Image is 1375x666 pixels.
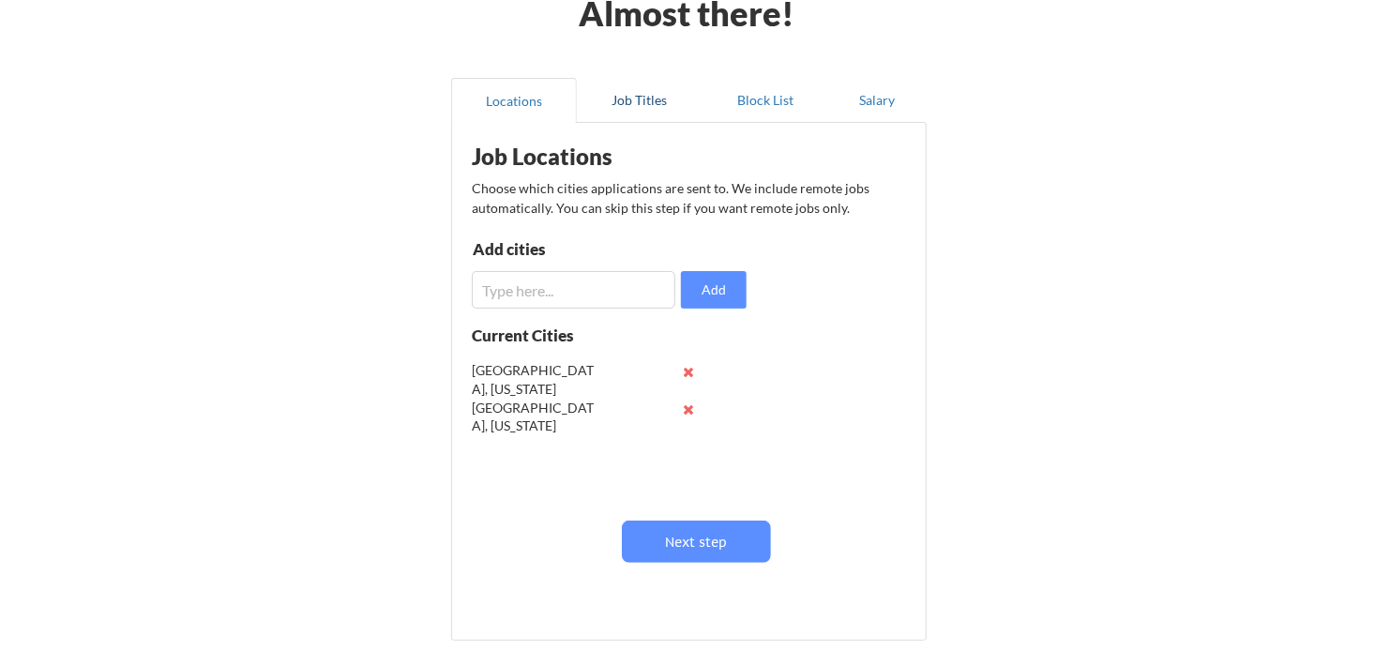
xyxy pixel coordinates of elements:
div: Choose which cities applications are sent to. We include remote jobs automatically. You can skip ... [472,178,903,218]
div: Job Locations [472,145,708,168]
button: Job Titles [577,78,703,123]
div: Current Cities [472,327,614,343]
div: Add cities [473,241,667,257]
button: Next step [622,521,771,563]
input: Type here... [472,271,675,309]
button: Locations [451,78,577,123]
div: [GEOGRAPHIC_DATA], [US_STATE] [472,399,595,435]
div: [GEOGRAPHIC_DATA], [US_STATE] [472,361,595,398]
button: Salary [828,78,927,123]
button: Block List [703,78,828,123]
button: Add [681,271,747,309]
